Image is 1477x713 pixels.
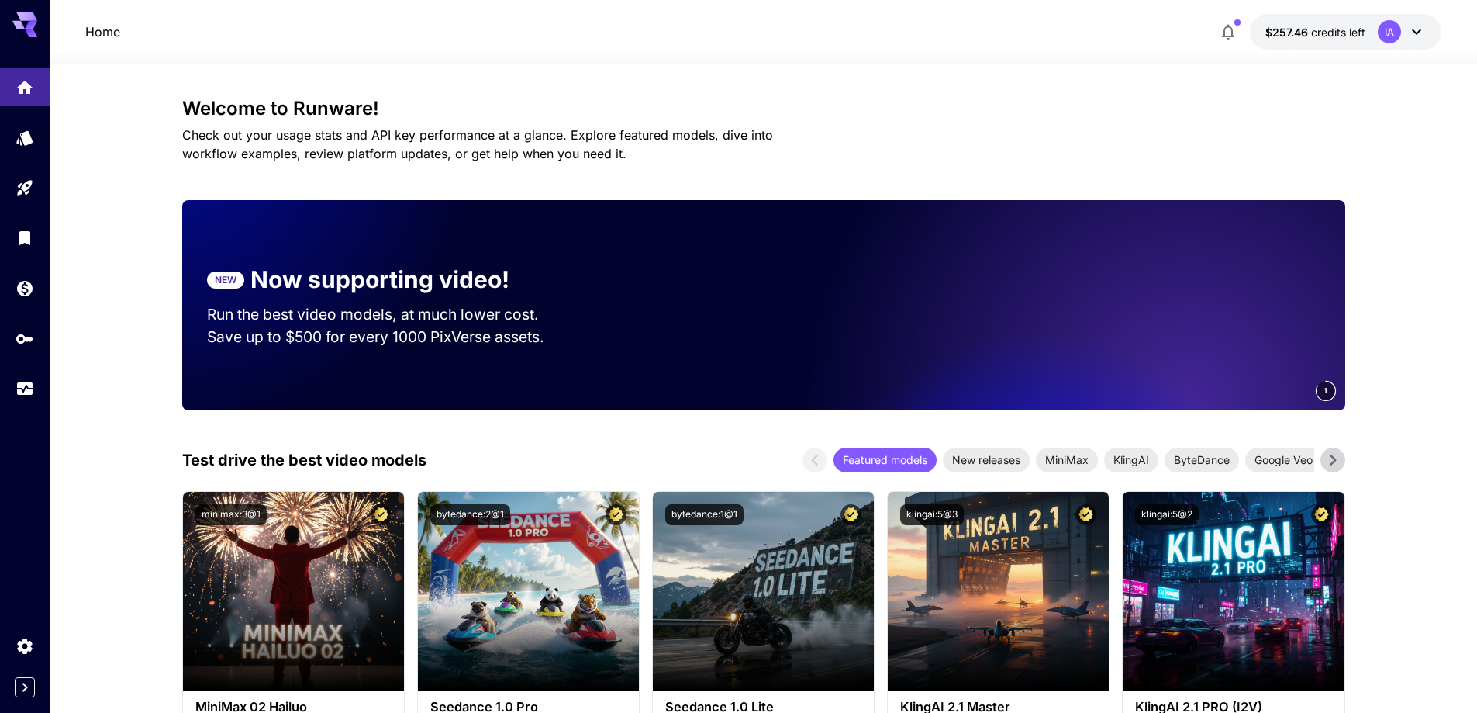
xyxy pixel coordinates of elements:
[900,504,964,525] button: klingai:5@3
[1104,448,1158,472] div: KlingAI
[16,78,34,97] div: Home
[1135,504,1199,525] button: klingai:5@2
[1250,14,1441,50] button: $257.45786IA
[182,98,1345,119] h3: Welcome to Runware!
[1265,26,1311,39] span: $257.46
[16,279,34,298] div: Wallet
[16,379,34,399] div: Usage
[833,448,937,472] div: Featured models
[16,636,34,656] div: Settings
[840,504,861,525] button: Certified Model – Vetted for best performance and includes a commercial license.
[182,127,773,161] span: Check out your usage stats and API key performance at a glance. Explore featured models, dive int...
[16,329,34,348] div: API Keys
[888,492,1109,691] img: alt
[418,492,639,691] img: alt
[1165,448,1239,472] div: ByteDance
[1036,448,1098,472] div: MiniMax
[85,22,120,41] a: Home
[943,452,1030,468] span: New releases
[16,178,34,198] div: Playground
[943,448,1030,472] div: New releases
[207,303,568,326] p: Run the best video models, at much lower cost.
[1036,452,1098,468] span: MiniMax
[85,22,120,41] nav: breadcrumb
[1245,448,1322,472] div: Google Veo
[1311,26,1365,39] span: credits left
[215,273,236,287] p: NEW
[1245,452,1322,468] span: Google Veo
[653,492,874,691] img: alt
[16,228,34,247] div: Library
[15,677,35,697] button: Expand sidebar
[1311,504,1332,525] button: Certified Model – Vetted for best performance and includes a commercial license.
[182,448,426,472] p: Test drive the best video models
[1123,492,1344,691] img: alt
[606,504,626,525] button: Certified Model – Vetted for best performance and includes a commercial license.
[195,504,267,525] button: minimax:3@1
[1378,20,1401,43] div: IA
[665,504,744,525] button: bytedance:1@1
[430,504,510,525] button: bytedance:2@1
[16,128,34,147] div: Models
[1323,385,1328,396] span: 1
[1165,452,1239,468] span: ByteDance
[833,452,937,468] span: Featured models
[250,262,509,297] p: Now supporting video!
[1075,504,1096,525] button: Certified Model – Vetted for best performance and includes a commercial license.
[207,326,568,348] p: Save up to $500 for every 1000 PixVerse assets.
[183,492,404,691] img: alt
[371,504,392,525] button: Certified Model – Vetted for best performance and includes a commercial license.
[1104,452,1158,468] span: KlingAI
[1265,24,1365,40] div: $257.45786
